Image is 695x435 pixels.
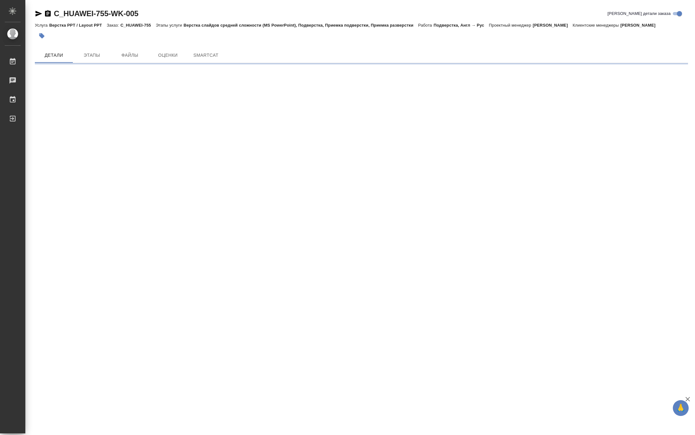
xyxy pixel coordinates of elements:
span: SmartCat [191,51,221,59]
p: Заказ: [107,23,120,28]
button: 🙏 [673,400,689,416]
p: Работа [418,23,434,28]
p: Этапы услуги [156,23,184,28]
button: Скопировать ссылку [44,10,52,17]
p: C_HUAWEI-755 [120,23,156,28]
p: [PERSON_NAME] [533,23,573,28]
p: Подверстка, Англ → Рус [434,23,489,28]
p: Верстка PPT / Layout PPT [49,23,106,28]
span: Файлы [115,51,145,59]
span: [PERSON_NAME] детали заказа [608,10,671,17]
button: Скопировать ссылку для ЯМессенджера [35,10,42,17]
p: Проектный менеджер [489,23,532,28]
span: 🙏 [675,401,686,415]
a: C_HUAWEI-755-WK-005 [54,9,138,18]
p: [PERSON_NAME] [620,23,660,28]
p: Клиентские менеджеры [573,23,621,28]
p: Верстка слайдов средней сложности (MS PowerPoint), Подверстка, Приемка подверстки, Приемка развер... [183,23,418,28]
span: Оценки [153,51,183,59]
button: Добавить тэг [35,29,49,43]
span: Детали [39,51,69,59]
p: Услуга [35,23,49,28]
span: Этапы [77,51,107,59]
